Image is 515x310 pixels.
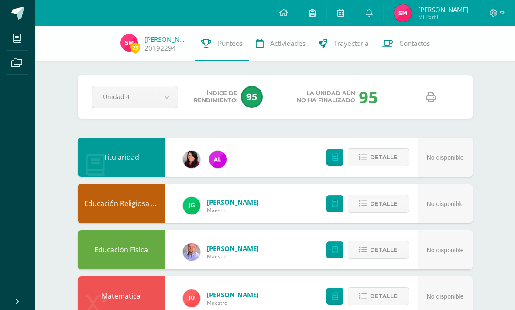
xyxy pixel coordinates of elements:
img: 3da61d9b1d2c0c7b8f7e89c78bbce001.png [183,197,200,214]
div: Educación Religiosa Escolar [78,184,165,223]
div: Educación Física [78,230,165,269]
a: [PERSON_NAME] [144,35,188,44]
button: Detalle [348,195,409,213]
span: Maestro [207,207,259,214]
img: f2479564556adaf5e3a6bc9a0fa8aaf0.png [120,34,138,52]
div: 95 [359,86,378,108]
span: Detalle [370,242,398,258]
span: La unidad aún no ha finalizado [297,90,355,104]
img: b5613e1a4347ac065b47e806e9a54e9c.png [183,289,200,307]
div: Titularidad [78,138,165,177]
span: Maestro [207,253,259,260]
span: No disponible [427,200,464,207]
span: Actividades [270,39,306,48]
a: Trayectoria [312,26,375,61]
a: Punteos [195,26,249,61]
span: No disponible [427,293,464,300]
span: Detalle [370,196,398,212]
span: [PERSON_NAME] [207,198,259,207]
button: Detalle [348,287,409,305]
span: Contactos [399,39,430,48]
span: [PERSON_NAME] [418,5,468,14]
span: No disponible [427,247,464,254]
a: 20192294 [144,44,176,53]
span: 95 [241,86,263,108]
span: Trayectoria [334,39,369,48]
button: Detalle [348,148,409,166]
span: Mi Perfil [418,13,468,21]
button: Detalle [348,241,409,259]
span: 23 [130,42,140,53]
span: No disponible [427,154,464,161]
span: [PERSON_NAME] [207,244,259,253]
span: Índice de Rendimiento: [194,90,237,104]
span: Unidad 4 [103,86,146,107]
span: Maestro [207,299,259,307]
a: Contactos [375,26,436,61]
img: 775a36a8e1830c9c46756a1d4adc11d7.png [209,151,227,168]
span: Detalle [370,288,398,304]
span: [PERSON_NAME] [207,290,259,299]
img: 374004a528457e5f7e22f410c4f3e63e.png [183,151,200,168]
span: Detalle [370,149,398,165]
img: f2479564556adaf5e3a6bc9a0fa8aaf0.png [394,4,412,22]
span: Punteos [218,39,243,48]
a: Actividades [249,26,312,61]
img: 6c58b5a751619099581147680274b29f.png [183,243,200,261]
a: Unidad 4 [92,86,178,108]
